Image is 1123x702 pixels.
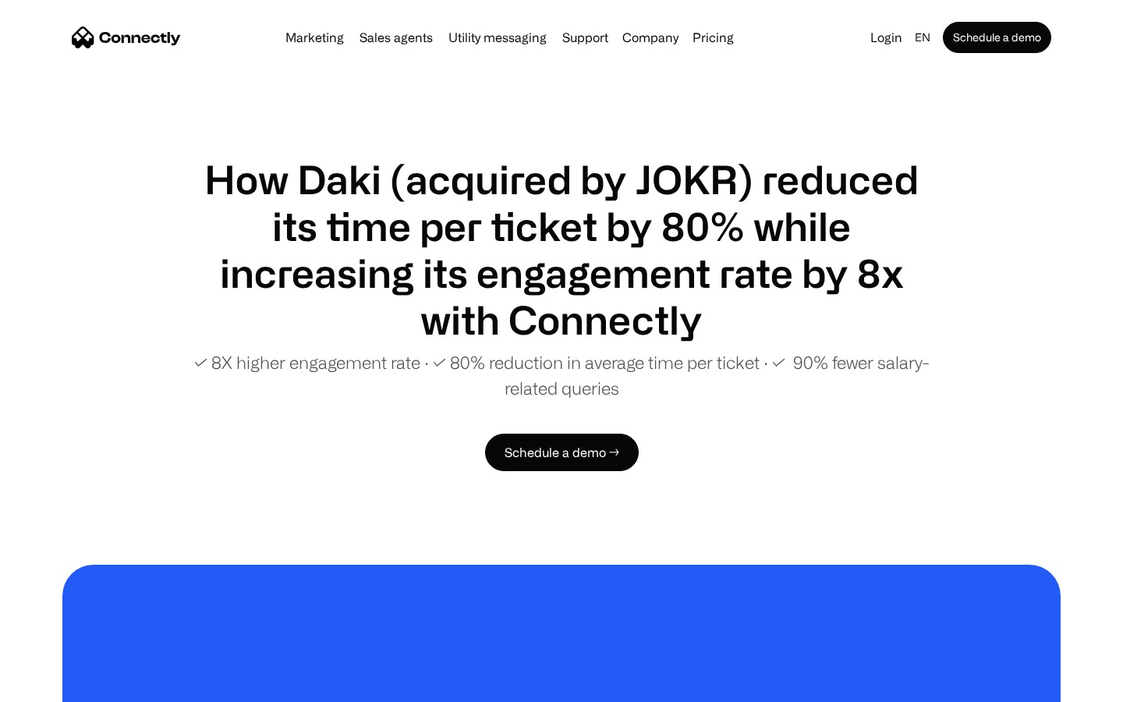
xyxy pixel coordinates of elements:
[556,31,615,44] a: Support
[187,349,936,401] p: ✓ 8X higher engagement rate ∙ ✓ 80% reduction in average time per ticket ∙ ✓ 90% fewer salary-rel...
[485,434,639,471] a: Schedule a demo →
[16,673,94,697] aside: Language selected: English
[915,27,930,48] div: en
[622,27,678,48] div: Company
[442,31,553,44] a: Utility messaging
[686,31,740,44] a: Pricing
[864,27,909,48] a: Login
[943,22,1051,53] a: Schedule a demo
[353,31,439,44] a: Sales agents
[31,675,94,697] ul: Language list
[279,31,350,44] a: Marketing
[187,156,936,343] h1: How Daki (acquired by JOKR) reduced its time per ticket by 80% while increasing its engagement ra...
